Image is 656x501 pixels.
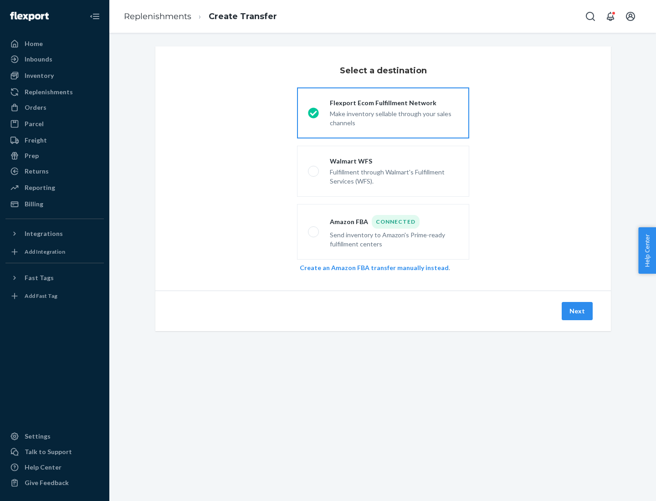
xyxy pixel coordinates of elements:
div: Flexport Ecom Fulfillment Network [330,98,458,107]
button: Fast Tags [5,271,104,285]
a: Replenishments [5,85,104,99]
div: Inventory [25,71,54,80]
div: Freight [25,136,47,145]
button: Open Search Box [581,7,600,26]
button: Integrations [5,226,104,241]
a: Create Transfer [209,11,277,21]
div: Reporting [25,183,55,192]
a: Prep [5,148,104,163]
div: Returns [25,167,49,176]
div: Billing [25,199,43,209]
a: Add Integration [5,245,104,259]
button: Next [562,302,593,320]
div: Make inventory sellable through your sales channels [330,107,458,128]
a: Parcel [5,117,104,131]
ol: breadcrumbs [117,3,284,30]
a: Returns [5,164,104,179]
a: Help Center [5,460,104,475]
a: Billing [5,197,104,211]
div: Amazon FBA [330,215,458,229]
h3: Select a destination [340,65,427,77]
div: Fast Tags [25,273,54,282]
div: Orders [25,103,46,112]
div: Give Feedback [25,478,69,487]
a: Freight [5,133,104,148]
div: Connected [372,215,420,229]
div: Home [25,39,43,48]
div: Inbounds [25,55,52,64]
div: Prep [25,151,39,160]
div: Add Integration [25,248,65,256]
a: Create an Amazon FBA transfer manually instead [300,264,449,271]
a: Orders [5,100,104,115]
div: Talk to Support [25,447,72,456]
button: Open notifications [601,7,620,26]
a: Add Fast Tag [5,289,104,303]
div: Add Fast Tag [25,292,57,300]
div: . [300,263,466,272]
a: Talk to Support [5,445,104,459]
button: Help Center [638,227,656,274]
div: Settings [25,432,51,441]
img: Flexport logo [10,12,49,21]
a: Inbounds [5,52,104,66]
div: Send inventory to Amazon's Prime-ready fulfillment centers [330,229,458,249]
div: Help Center [25,463,61,472]
button: Close Navigation [86,7,104,26]
div: Integrations [25,229,63,238]
a: Reporting [5,180,104,195]
button: Give Feedback [5,475,104,490]
div: Replenishments [25,87,73,97]
a: Settings [5,429,104,444]
a: Replenishments [124,11,191,21]
div: Walmart WFS [330,157,458,166]
div: Parcel [25,119,44,128]
button: Open account menu [621,7,640,26]
a: Inventory [5,68,104,83]
a: Home [5,36,104,51]
div: Fulfillment through Walmart's Fulfillment Services (WFS). [330,166,458,186]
